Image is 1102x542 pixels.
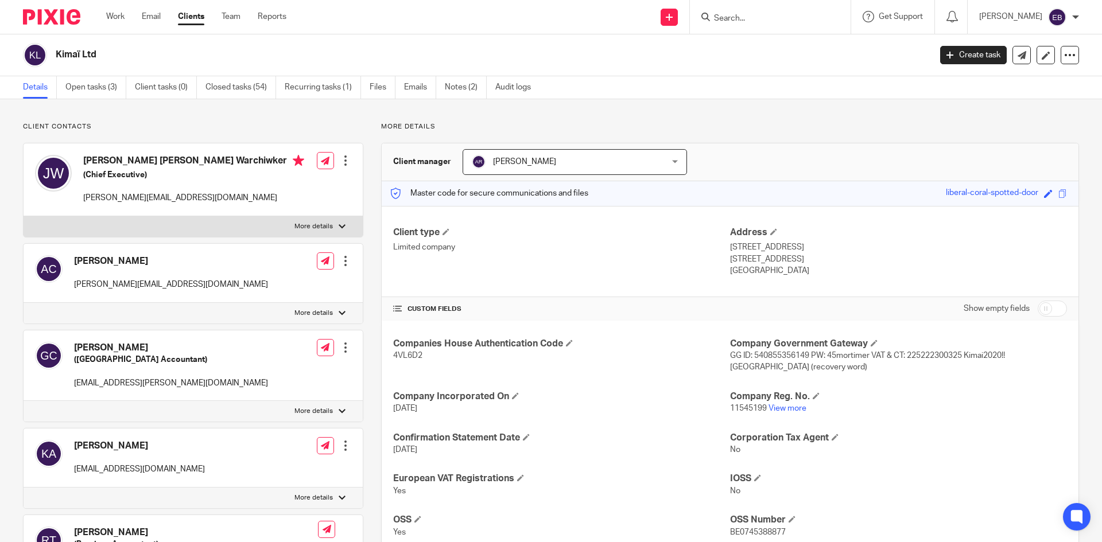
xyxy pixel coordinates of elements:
[964,303,1030,314] label: Show empty fields
[393,487,406,495] span: Yes
[730,352,1005,371] span: GG ID: 540855356149 PW: 45mortimer VAT & CT: 225222300325 Kimai2020!! [GEOGRAPHIC_DATA] (recovery...
[713,14,816,24] input: Search
[35,440,63,467] img: svg%3E
[205,76,276,99] a: Closed tasks (54)
[74,377,268,389] p: [EMAIL_ADDRESS][PERSON_NAME][DOMAIN_NAME]
[294,222,333,231] p: More details
[23,122,363,131] p: Client contacts
[178,11,204,22] a: Clients
[730,265,1067,276] p: [GEOGRAPHIC_DATA]
[294,407,333,416] p: More details
[730,487,740,495] span: No
[222,11,240,22] a: Team
[940,46,1007,64] a: Create task
[35,342,63,369] img: svg%3E
[393,305,730,314] h4: CUSTOM FIELDS
[393,156,451,167] h3: Client manager
[35,155,72,192] img: svg%3E
[730,528,786,536] span: BE0745388877
[730,241,1067,253] p: [STREET_ADDRESS]
[23,76,57,99] a: Details
[393,338,730,350] h4: Companies House Authentication Code
[35,255,63,283] img: svg%3E
[294,493,333,502] p: More details
[83,169,304,181] h5: (Chief Executive)
[285,76,361,99] a: Recurring tasks (1)
[393,227,730,239] h4: Client type
[393,446,417,454] span: [DATE]
[472,155,486,169] img: svg%3E
[258,11,286,22] a: Reports
[393,514,730,526] h4: OSS
[1048,8,1066,26] img: svg%3E
[393,432,730,444] h4: Confirmation Statement Date
[730,432,1067,444] h4: Corporation Tax Agent
[293,155,304,166] i: Primary
[294,309,333,318] p: More details
[56,49,750,61] h2: Kimaï Ltd
[393,528,406,536] span: Yes
[979,11,1042,22] p: [PERSON_NAME]
[730,338,1067,350] h4: Company Government Gateway
[393,404,417,412] span: [DATE]
[370,76,395,99] a: Files
[730,391,1067,403] h4: Company Reg. No.
[393,391,730,403] h4: Company Incorporated On
[495,76,540,99] a: Audit logs
[730,227,1067,239] h4: Address
[393,473,730,485] h4: European VAT Registrations
[730,473,1067,485] h4: IOSS
[74,279,268,290] p: [PERSON_NAME][EMAIL_ADDRESS][DOMAIN_NAME]
[74,354,268,365] h5: ([GEOGRAPHIC_DATA] Accountant)
[493,158,556,166] span: [PERSON_NAME]
[74,463,205,475] p: [EMAIL_ADDRESS][DOMAIN_NAME]
[730,514,1067,526] h4: OSS Number
[83,155,304,169] h4: [PERSON_NAME] [PERSON_NAME] Warchiwker
[946,187,1038,200] div: liberal-coral-spotted-door
[135,76,197,99] a: Client tasks (0)
[393,241,730,253] p: Limited company
[769,404,806,412] a: View more
[23,43,47,67] img: svg%3E
[74,255,268,267] h4: [PERSON_NAME]
[393,352,422,360] span: 4VL6D2
[65,76,126,99] a: Open tasks (3)
[74,527,318,539] h4: [PERSON_NAME]
[879,13,923,21] span: Get Support
[390,188,588,199] p: Master code for secure communications and files
[23,9,80,25] img: Pixie
[730,404,767,412] span: 11545199
[74,440,205,452] h4: [PERSON_NAME]
[74,342,268,354] h4: [PERSON_NAME]
[83,192,304,204] p: [PERSON_NAME][EMAIL_ADDRESS][DOMAIN_NAME]
[106,11,125,22] a: Work
[445,76,487,99] a: Notes (2)
[381,122,1079,131] p: More details
[404,76,436,99] a: Emails
[142,11,161,22] a: Email
[730,254,1067,265] p: [STREET_ADDRESS]
[730,446,740,454] span: No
